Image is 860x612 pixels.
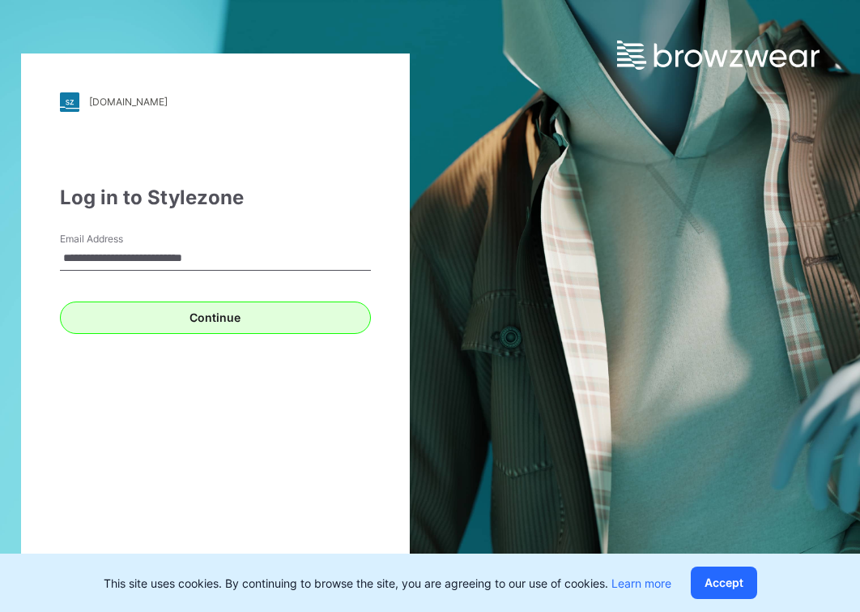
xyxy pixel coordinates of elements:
[60,302,371,334] button: Continue
[60,232,173,246] label: Email Address
[104,575,671,592] p: This site uses cookies. By continuing to browse the site, you are agreeing to our use of cookies.
[617,41,820,70] img: browzwear-logo.e42bd6dac1945053ebaf764b6aa21510.svg
[60,92,79,112] img: stylezone-logo.562084cfcfab977791bfbf7441f1a819.svg
[89,96,168,108] div: [DOMAIN_NAME]
[691,567,757,599] button: Accept
[60,92,371,112] a: [DOMAIN_NAME]
[611,576,671,590] a: Learn more
[60,183,371,212] div: Log in to Stylezone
